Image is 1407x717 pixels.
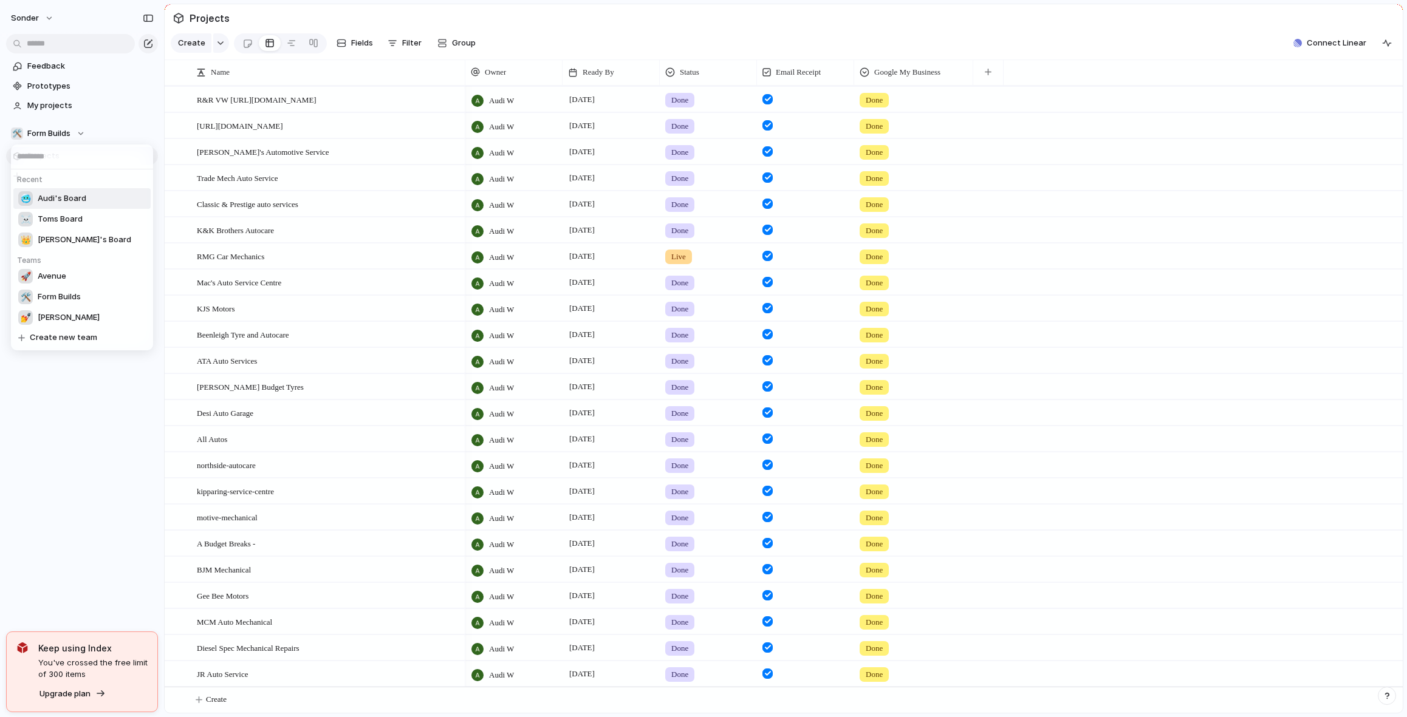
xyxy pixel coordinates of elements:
div: 💅 [18,310,33,325]
span: Form Builds [38,291,81,303]
div: 🛠️ [18,290,33,304]
span: Toms Board [38,213,83,225]
span: Audi's Board [38,192,86,205]
span: Create new team [30,331,97,344]
span: [PERSON_NAME] [38,311,100,324]
div: 🥶 [18,191,33,206]
div: ☠️ [18,212,33,226]
span: [PERSON_NAME]'s Board [38,234,131,246]
div: 👑 [18,233,33,247]
h5: Recent [13,169,154,185]
div: 🚀 [18,269,33,284]
span: Avenue [38,270,66,282]
h5: Teams [13,250,154,266]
